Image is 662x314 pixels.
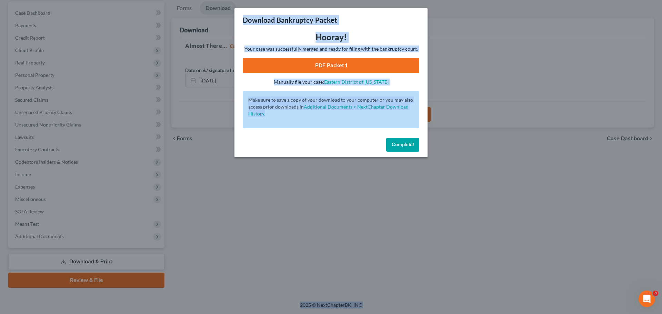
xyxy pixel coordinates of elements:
a: Eastern District of [US_STATE] [324,79,389,85]
span: 3 [653,291,658,296]
span: Complete! [392,142,414,148]
iframe: Intercom live chat [639,291,655,307]
a: Additional Documents > NextChapter Download History. [248,104,409,117]
p: Make sure to save a copy of your download to your computer or you may also access prior downloads in [248,97,414,117]
a: PDF Packet 1 [243,58,419,73]
button: Complete! [386,138,419,152]
h3: Download Bankruptcy Packet [243,15,337,25]
h3: Hooray! [243,32,419,43]
p: Your case was successfully merged and ready for filing with the bankruptcy court. [243,45,419,52]
p: Manually file your case: [243,79,419,85]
